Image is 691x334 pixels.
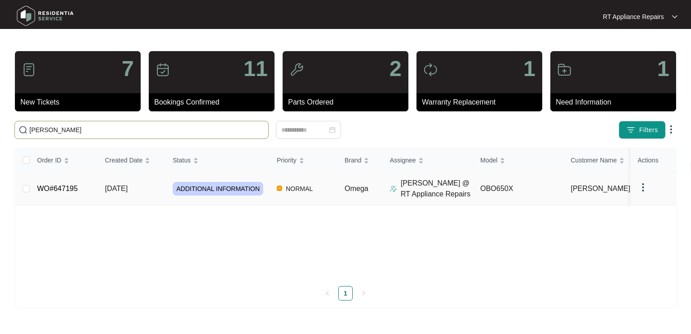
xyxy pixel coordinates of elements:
[473,172,563,205] td: OBO650X
[630,148,676,172] th: Actions
[156,62,170,77] img: icon
[337,148,383,172] th: Brand
[289,62,304,77] img: icon
[480,155,497,165] span: Model
[473,148,563,172] th: Model
[401,178,473,200] p: [PERSON_NAME] @ RT Appliance Repairs
[556,97,676,108] p: Need Information
[356,286,371,301] li: Next Page
[571,183,630,194] span: [PERSON_NAME]
[672,14,677,19] img: dropdown arrow
[657,58,669,80] p: 1
[557,62,572,77] img: icon
[173,155,191,165] span: Status
[98,148,166,172] th: Created Date
[345,155,361,165] span: Brand
[603,12,664,21] p: RT Appliance Repairs
[105,185,128,192] span: [DATE]
[666,124,677,135] img: dropdown arrow
[19,125,28,134] img: search-icon
[105,155,142,165] span: Created Date
[523,58,535,80] p: 1
[356,286,371,301] button: right
[37,185,78,192] a: WO#647195
[173,182,263,196] span: ADDITIONAL INFORMATION
[390,185,397,192] img: Assigner Icon
[277,155,297,165] span: Priority
[282,183,317,194] span: NORMAL
[345,185,368,192] span: Omega
[270,148,337,172] th: Priority
[29,125,265,135] input: Search by Order Id, Assignee Name, Customer Name, Brand and Model
[166,148,270,172] th: Status
[423,62,438,77] img: icon
[244,58,268,80] p: 11
[154,97,275,108] p: Bookings Confirmed
[14,2,77,29] img: residentia service logo
[37,155,62,165] span: Order ID
[619,121,666,139] button: filter iconFilters
[325,291,330,296] span: left
[390,155,416,165] span: Assignee
[122,58,134,80] p: 7
[638,182,648,193] img: dropdown arrow
[639,125,658,135] span: Filters
[626,125,635,134] img: filter icon
[277,186,282,191] img: Vercel Logo
[571,155,617,165] span: Customer Name
[320,286,335,301] button: left
[361,291,366,296] span: right
[389,58,402,80] p: 2
[339,286,352,300] a: 1
[383,148,473,172] th: Assignee
[22,62,36,77] img: icon
[20,97,141,108] p: New Tickets
[422,97,542,108] p: Warranty Replacement
[288,97,408,108] p: Parts Ordered
[30,148,98,172] th: Order ID
[338,286,353,301] li: 1
[320,286,335,301] li: Previous Page
[563,148,654,172] th: Customer Name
